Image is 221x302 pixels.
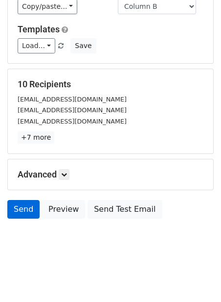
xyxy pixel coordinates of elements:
h5: Advanced [18,169,203,180]
a: Load... [18,38,55,53]
a: Send Test Email [88,200,162,219]
a: Templates [18,24,60,34]
small: [EMAIL_ADDRESS][DOMAIN_NAME] [18,96,127,103]
h5: 10 Recipients [18,79,203,90]
small: [EMAIL_ADDRESS][DOMAIN_NAME] [18,118,127,125]
a: Preview [42,200,85,219]
iframe: Chat Widget [172,255,221,302]
a: Send [7,200,40,219]
a: +7 more [18,131,54,144]
small: [EMAIL_ADDRESS][DOMAIN_NAME] [18,106,127,114]
button: Save [70,38,96,53]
